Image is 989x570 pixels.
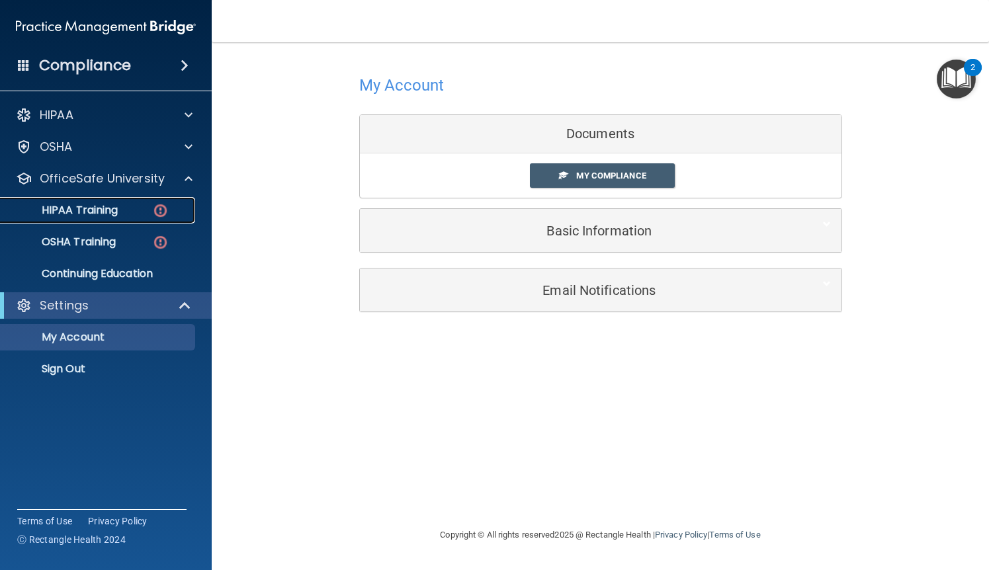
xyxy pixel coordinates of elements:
[16,298,192,313] a: Settings
[17,533,126,546] span: Ⓒ Rectangle Health 2024
[39,56,131,75] h4: Compliance
[40,171,165,186] p: OfficeSafe University
[576,171,646,181] span: My Compliance
[152,234,169,251] img: danger-circle.6113f641.png
[9,362,189,376] p: Sign Out
[970,67,975,85] div: 2
[709,530,760,540] a: Terms of Use
[17,514,72,528] a: Terms of Use
[760,476,973,529] iframe: Drift Widget Chat Controller
[152,202,169,219] img: danger-circle.6113f641.png
[360,115,841,153] div: Documents
[359,514,842,556] div: Copyright © All rights reserved 2025 @ Rectangle Health | |
[16,14,196,40] img: PMB logo
[370,275,832,305] a: Email Notifications
[9,267,189,280] p: Continuing Education
[370,283,791,298] h5: Email Notifications
[9,204,118,217] p: HIPAA Training
[370,224,791,238] h5: Basic Information
[16,107,193,123] a: HIPAA
[16,171,193,186] a: OfficeSafe University
[88,514,148,528] a: Privacy Policy
[16,139,193,155] a: OSHA
[937,60,976,99] button: Open Resource Center, 2 new notifications
[359,77,445,94] h4: My Account
[40,139,73,155] p: OSHA
[40,298,89,313] p: Settings
[655,530,707,540] a: Privacy Policy
[370,216,832,245] a: Basic Information
[9,235,116,249] p: OSHA Training
[40,107,73,123] p: HIPAA
[9,331,189,344] p: My Account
